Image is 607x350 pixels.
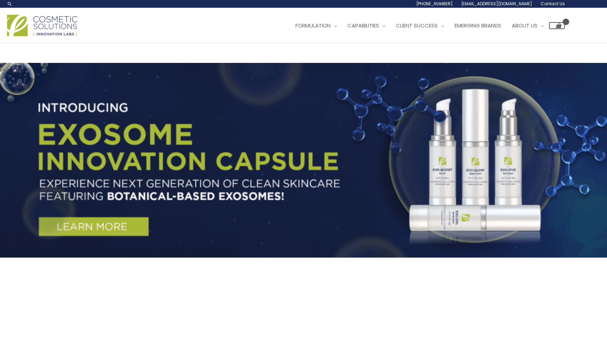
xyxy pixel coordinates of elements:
a: Formulation [290,15,342,36]
nav: Site Navigation [285,15,565,36]
a: Client Success [391,15,449,36]
a: Capabilities [342,15,391,36]
a: View Shopping Cart, empty [549,22,565,29]
span: Capabilities [347,22,379,29]
a: About Us [507,15,549,36]
span: Client Success [396,22,438,29]
span: [PHONE_NUMBER] [416,1,453,7]
span: Emerging Brands [455,22,501,29]
span: About Us [512,22,537,29]
a: Emerging Brands [449,15,507,36]
img: Cosmetic Solutions Logo [7,15,77,36]
span: [EMAIL_ADDRESS][DOMAIN_NAME] [461,1,532,7]
a: Search icon link [7,1,13,7]
span: Formulation [295,22,331,29]
span: Contact Us [541,1,565,7]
